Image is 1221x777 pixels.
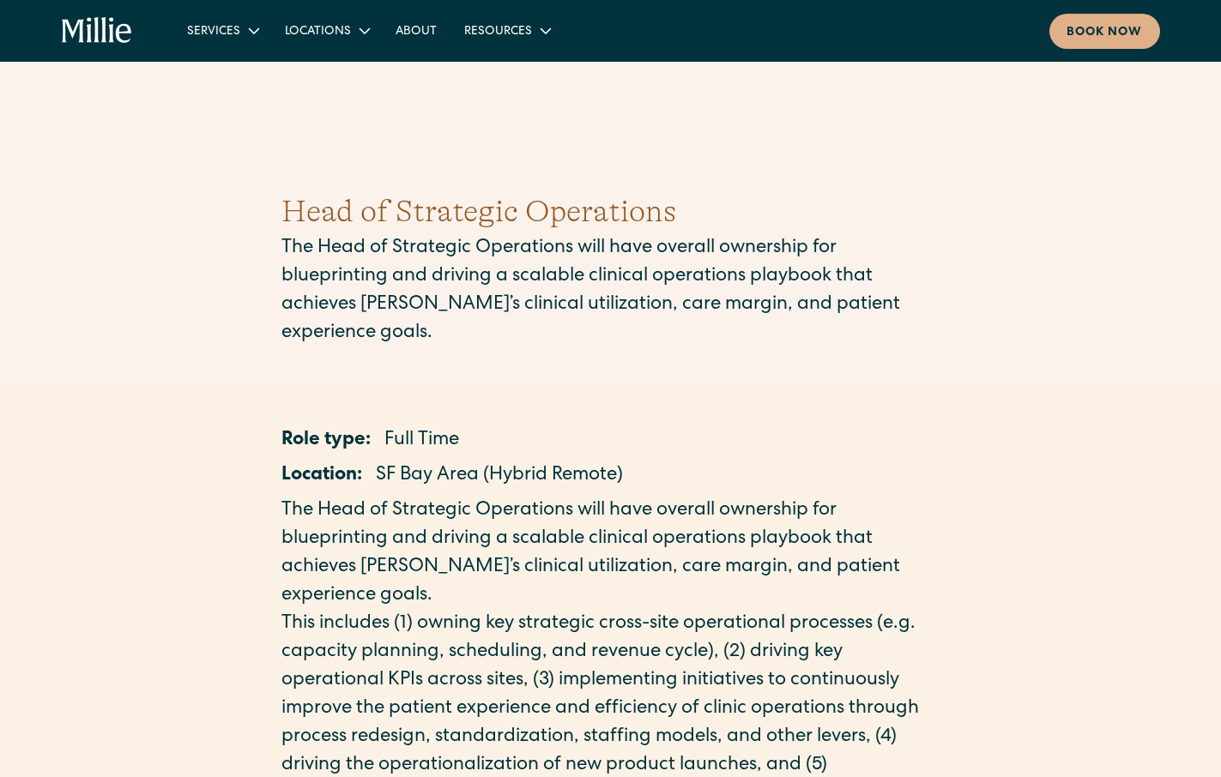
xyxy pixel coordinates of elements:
[285,23,351,41] div: Locations
[271,16,382,45] div: Locations
[281,497,940,611] p: The Head of Strategic Operations will have overall ownership for blueprinting and driving a scala...
[173,16,271,45] div: Services
[187,23,240,41] div: Services
[382,16,450,45] a: About
[281,189,940,235] h1: Head of Strategic Operations
[464,23,532,41] div: Resources
[384,427,459,455] p: Full Time
[1049,14,1160,49] a: Book now
[376,462,623,491] p: SF Bay Area (Hybrid Remote)
[281,462,362,491] p: Location:
[281,235,940,348] p: The Head of Strategic Operations will have overall ownership for blueprinting and driving a scala...
[281,427,371,455] p: Role type:
[450,16,563,45] div: Resources
[1067,24,1143,42] div: Book now
[62,17,133,45] a: home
